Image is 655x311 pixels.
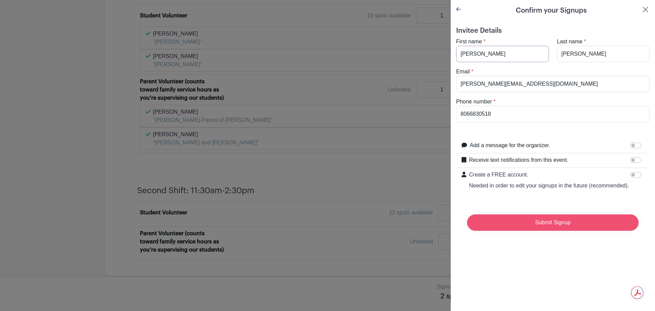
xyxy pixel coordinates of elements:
label: Email [456,68,470,76]
label: Receive text notifications from this event. [469,156,568,164]
p: Needed in order to edit your signups in the future (recommended). [469,182,629,190]
p: Create a FREE account. [469,171,629,179]
input: Submit Signup [467,214,639,231]
label: First name [456,38,482,46]
label: Add a message for the organizer. [470,141,550,150]
button: Close [641,5,650,14]
label: Phone number [456,98,492,106]
label: Last name [557,38,583,46]
h5: Invitee Details [456,27,650,35]
h5: Confirm your Signups [516,5,587,16]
